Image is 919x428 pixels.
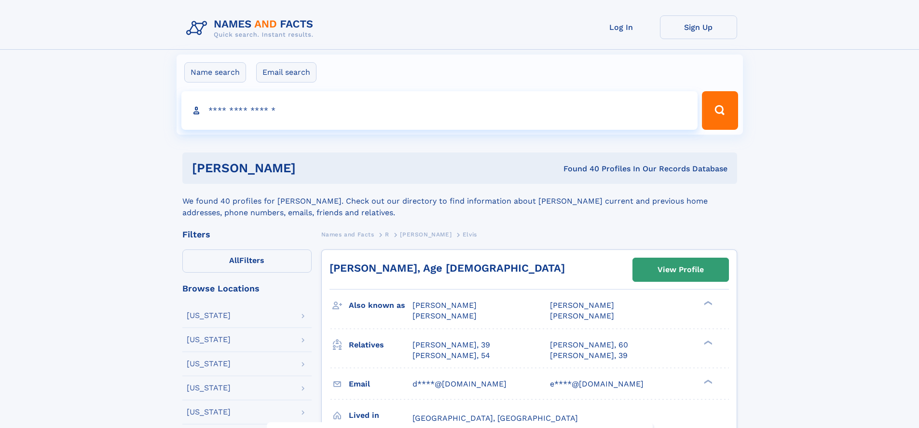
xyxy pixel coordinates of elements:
[182,230,312,239] div: Filters
[701,300,713,306] div: ❯
[633,258,728,281] a: View Profile
[349,337,412,353] h3: Relatives
[701,378,713,385] div: ❯
[550,311,614,320] span: [PERSON_NAME]
[187,360,231,368] div: [US_STATE]
[412,414,578,423] span: [GEOGRAPHIC_DATA], [GEOGRAPHIC_DATA]
[550,350,628,361] a: [PERSON_NAME], 39
[583,15,660,39] a: Log In
[412,340,490,350] a: [PERSON_NAME], 39
[187,408,231,416] div: [US_STATE]
[660,15,737,39] a: Sign Up
[385,231,389,238] span: R
[463,231,477,238] span: Elvis
[429,164,727,174] div: Found 40 Profiles In Our Records Database
[182,249,312,273] label: Filters
[412,301,477,310] span: [PERSON_NAME]
[412,350,490,361] a: [PERSON_NAME], 54
[701,339,713,345] div: ❯
[349,407,412,424] h3: Lived in
[187,336,231,344] div: [US_STATE]
[349,376,412,392] h3: Email
[400,231,452,238] span: [PERSON_NAME]
[181,91,698,130] input: search input
[192,162,430,174] h1: [PERSON_NAME]
[329,262,565,274] a: [PERSON_NAME], Age [DEMOGRAPHIC_DATA]
[702,91,738,130] button: Search Button
[385,228,389,240] a: R
[182,15,321,41] img: Logo Names and Facts
[550,340,628,350] a: [PERSON_NAME], 60
[400,228,452,240] a: [PERSON_NAME]
[229,256,239,265] span: All
[256,62,316,83] label: Email search
[184,62,246,83] label: Name search
[182,284,312,293] div: Browse Locations
[187,312,231,319] div: [US_STATE]
[321,228,374,240] a: Names and Facts
[412,311,477,320] span: [PERSON_NAME]
[349,297,412,314] h3: Also known as
[658,259,704,281] div: View Profile
[550,301,614,310] span: [PERSON_NAME]
[182,184,737,219] div: We found 40 profiles for [PERSON_NAME]. Check out our directory to find information about [PERSON...
[187,384,231,392] div: [US_STATE]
